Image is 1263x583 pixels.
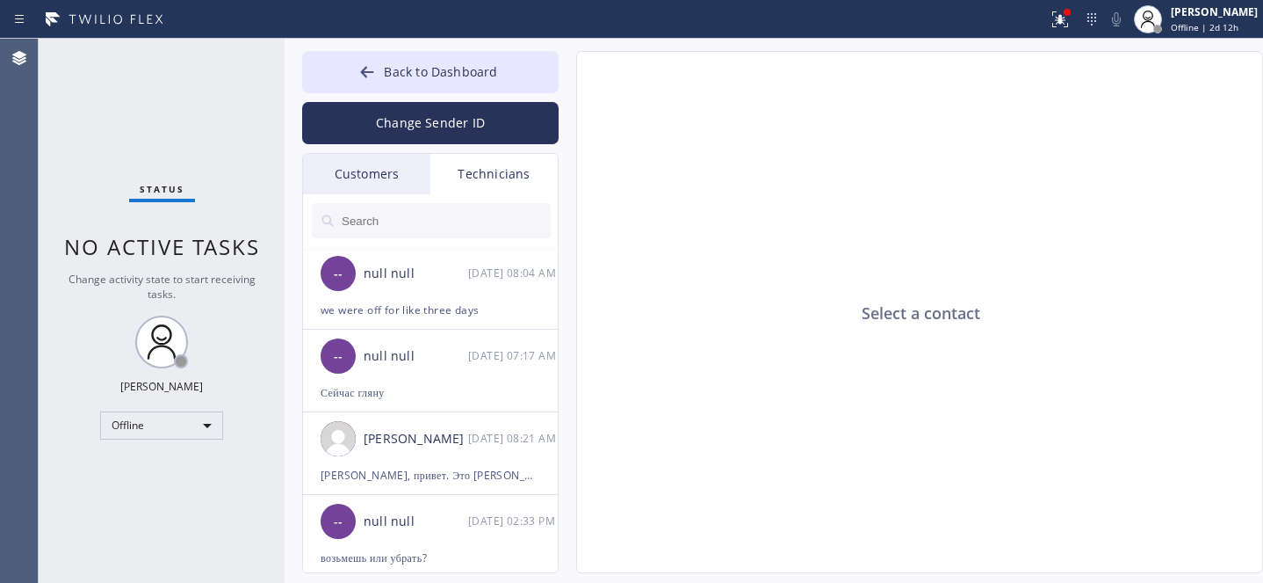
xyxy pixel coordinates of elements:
div: Technicians [430,154,558,194]
div: 08/19/2025 9:33 AM [468,511,559,531]
div: 09/02/2025 9:04 AM [468,263,559,283]
span: Back to Dashboard [384,63,497,80]
span: -- [334,512,343,532]
div: 08/20/2025 9:21 AM [468,428,559,448]
span: Offline | 2d 12h [1171,21,1238,33]
div: [PERSON_NAME], привет. Это [PERSON_NAME] - диспетчер с 5 Stars. Я там тебе поставил на сегодня ра... [321,465,540,485]
span: Change activity state to start receiving tasks. [69,272,256,302]
span: Status [140,183,184,195]
div: [PERSON_NAME] [1171,4,1258,19]
input: Search [340,203,551,238]
button: Mute [1104,7,1129,32]
div: null null [364,264,468,284]
div: 08/29/2025 9:17 AM [468,346,559,366]
img: user.png [321,421,356,456]
div: null null [364,346,468,367]
div: null null [364,512,468,532]
button: Change Sender ID [302,102,559,144]
span: No active tasks [64,232,260,261]
div: [PERSON_NAME] [120,379,203,394]
div: [PERSON_NAME] [364,429,468,449]
div: Customers [303,154,430,194]
span: -- [334,264,343,284]
span: -- [334,346,343,367]
div: Сейчас гляну [321,383,540,403]
button: Back to Dashboard [302,51,559,93]
div: we were off for like three days [321,300,540,320]
div: возьмешь или убрать? [321,548,540,568]
div: Offline [100,412,223,440]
